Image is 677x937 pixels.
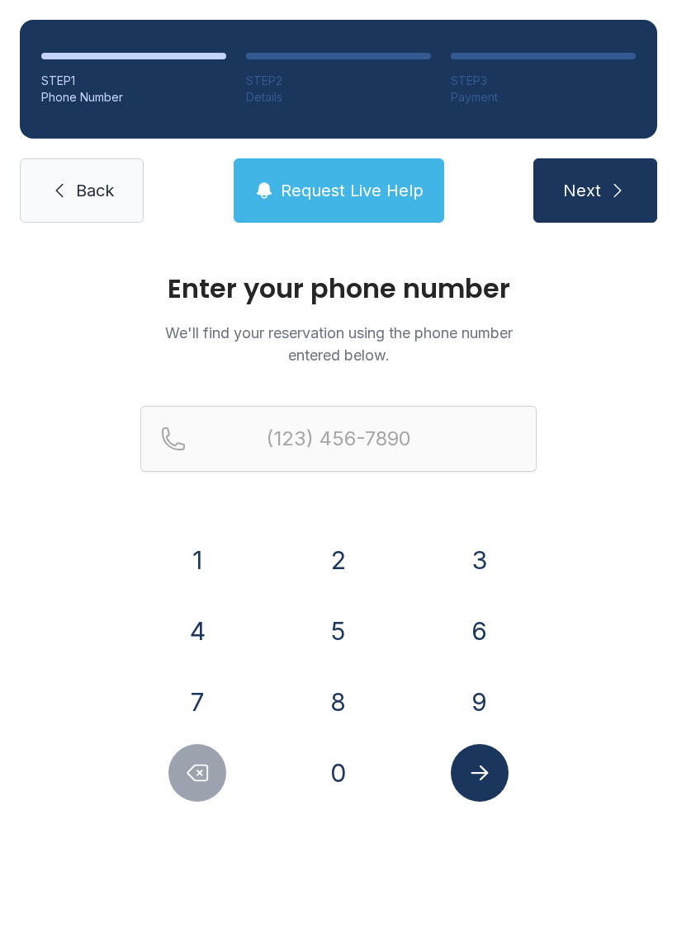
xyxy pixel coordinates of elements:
[168,744,226,802] button: Delete number
[41,89,226,106] div: Phone Number
[563,179,601,202] span: Next
[310,744,367,802] button: 0
[451,673,509,731] button: 9
[246,73,431,89] div: STEP 2
[451,73,636,89] div: STEP 3
[140,322,537,366] p: We'll find your reservation using the phone number entered below.
[310,673,367,731] button: 8
[41,73,226,89] div: STEP 1
[76,179,114,202] span: Back
[451,531,509,589] button: 3
[168,673,226,731] button: 7
[451,89,636,106] div: Payment
[281,179,424,202] span: Request Live Help
[140,275,537,302] h1: Enter your phone number
[168,531,226,589] button: 1
[310,602,367,660] button: 5
[140,406,537,472] input: Reservation phone number
[310,531,367,589] button: 2
[168,602,226,660] button: 4
[451,602,509,660] button: 6
[246,89,431,106] div: Details
[451,744,509,802] button: Submit lookup form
